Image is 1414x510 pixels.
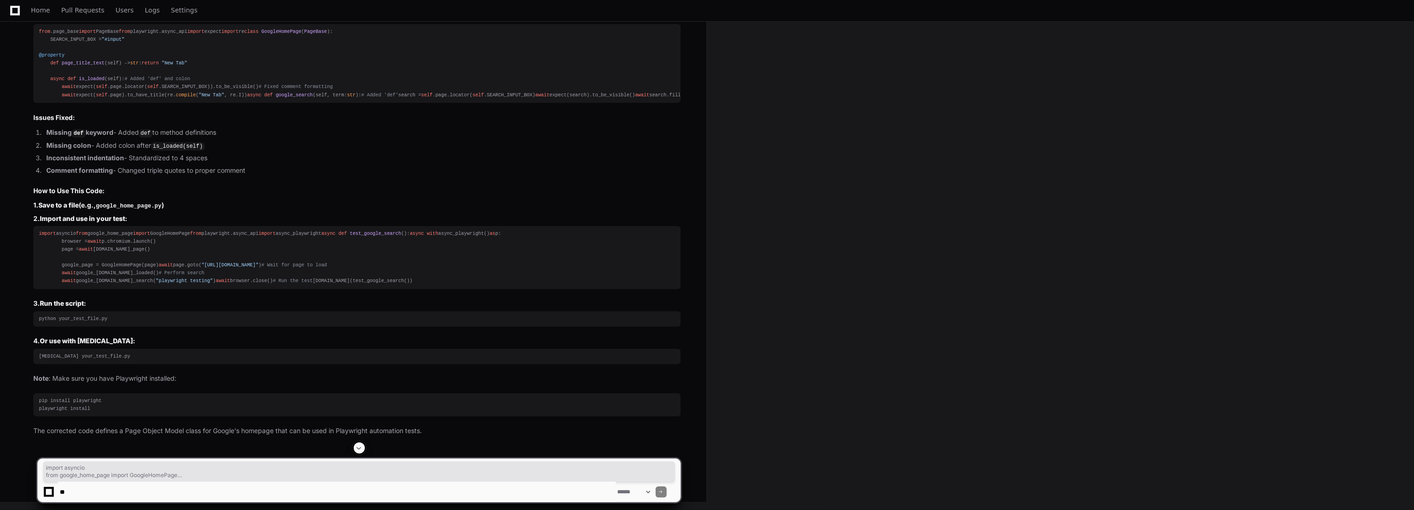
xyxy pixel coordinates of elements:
[46,464,672,479] span: import asyncio from google_home_page import GoogleHomePage from playwright.async_api import async...
[39,28,675,99] div: .page_base PageBase playwright.async_api expect re ( ): SEARCH_INPUT_BOX = ( ) -> : ( ): expect( ...
[427,231,438,236] span: with
[79,76,104,82] span: is_loaded
[62,84,76,89] span: await
[44,140,681,151] li: - Added colon after
[44,165,681,176] li: - Changed triple quotes to proper comment
[142,60,159,66] span: return
[361,92,398,98] span: # Added 'def'
[147,84,159,89] span: self
[199,92,224,98] span: "New Tab"
[38,201,79,209] strong: Save to a file
[145,7,160,13] span: Logs
[39,315,675,323] div: python your_test_file.py
[76,231,88,236] span: from
[159,270,205,276] span: # Perform search
[490,231,495,236] span: as
[50,76,65,82] span: async
[221,29,238,34] span: import
[33,201,681,211] h3: 1. (e.g., )
[79,29,96,34] span: import
[39,29,50,34] span: from
[107,76,119,82] span: self
[264,92,273,98] span: def
[88,239,102,244] span: await
[96,92,107,98] span: self
[33,373,681,384] p: : Make sure you have Playwright installed:
[33,186,681,195] h2: How to Use This Code:
[151,142,205,151] code: is_loaded(self)
[338,231,347,236] span: def
[635,92,650,98] span: await
[410,231,424,236] span: async
[244,29,259,34] span: class
[46,154,124,162] strong: Inconsistent indentation
[39,231,56,236] span: import
[46,166,113,174] strong: Comment formatting
[40,337,133,345] strong: Or use with [MEDICAL_DATA]
[176,92,196,98] span: compile
[44,127,681,139] li: - Added to method definitions
[125,76,190,82] span: # Added 'def' and colon
[33,336,681,346] h3: 4. :
[275,92,313,98] span: google_search
[258,84,332,89] span: # Fixed comment formatting
[116,7,134,13] span: Users
[33,214,681,223] h3: 2. :
[62,270,76,276] span: await
[107,60,119,66] span: self
[33,374,49,382] strong: Note
[62,92,76,98] span: await
[33,113,681,122] h2: Issues Fixed:
[79,246,93,252] span: await
[159,262,173,268] span: await
[68,76,76,82] span: def
[33,299,681,308] h3: 3. :
[72,129,86,138] code: def
[190,231,202,236] span: from
[273,278,313,283] span: # Run the test
[39,397,675,413] div: pip install playwright playwright install
[216,278,230,283] span: await
[262,29,301,34] span: GoogleHomePage
[321,231,336,236] span: async
[347,92,355,98] span: str
[62,60,104,66] span: page_title_text
[535,92,550,98] span: await
[46,128,113,136] strong: Missing keyword
[39,230,675,285] div: asyncio google_home_page GoogleHomePage playwright.async_api async_playwright (): async_playwrigh...
[119,29,131,34] span: from
[162,60,187,66] span: "New Tab"
[258,231,275,236] span: import
[44,153,681,164] li: - Standardized to 4 spaces
[316,92,356,98] span: self, term:
[171,7,197,13] span: Settings
[139,129,153,138] code: def
[50,60,59,66] span: def
[62,278,76,283] span: await
[156,278,213,283] span: "playwright testing"
[102,37,125,42] span: "#input"
[39,52,64,58] span: @property
[473,92,484,98] span: self
[130,60,138,66] span: str
[133,231,150,236] span: import
[262,262,327,268] span: # Wait for page to load
[96,84,107,89] span: self
[40,214,125,222] strong: Import and use in your test
[96,203,162,209] code: google_home_page.py
[421,92,433,98] span: self
[40,299,84,307] strong: Run the script
[350,231,401,236] span: test_google_search
[61,7,104,13] span: Pull Requests
[33,426,681,436] p: The corrected code defines a Page Object Model class for Google's homepage that can be used in Pl...
[201,262,258,268] span: "[URL][DOMAIN_NAME]"
[46,141,91,149] strong: Missing colon
[187,29,204,34] span: import
[31,7,50,13] span: Home
[304,29,327,34] span: PageBase
[247,92,262,98] span: async
[39,353,675,360] div: [MEDICAL_DATA] your_test_file.py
